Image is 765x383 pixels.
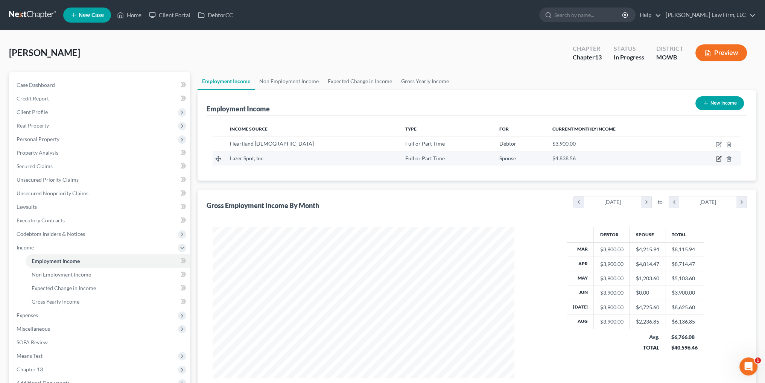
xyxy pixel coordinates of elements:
[17,312,38,318] span: Expenses
[17,163,53,169] span: Secured Claims
[499,155,516,161] span: Spouse
[636,260,659,268] div: $4,814.47
[636,344,659,351] div: TOTAL
[665,227,704,242] th: Total
[405,155,445,161] span: Full or Part Time
[11,92,190,105] a: Credit Report
[198,72,255,90] a: Employment Income
[656,44,683,53] div: District
[600,275,623,282] div: $3,900.00
[636,333,659,341] div: Avg.
[17,136,59,142] span: Personal Property
[665,242,704,257] td: $8,115.94
[17,109,48,115] span: Client Profile
[584,196,642,208] div: [DATE]
[695,96,744,110] button: New Income
[552,126,616,132] span: Current Monthly Income
[405,140,445,147] span: Full or Part Time
[17,82,55,88] span: Case Dashboard
[567,271,594,286] th: May
[679,196,737,208] div: [DATE]
[9,47,80,58] span: [PERSON_NAME]
[736,196,747,208] i: chevron_right
[17,339,48,345] span: SOFA Review
[567,286,594,300] th: Jun
[26,268,190,281] a: Non Employment Income
[32,285,96,291] span: Expected Change in Income
[614,53,644,62] div: In Progress
[755,357,761,363] span: 1
[636,246,659,253] div: $4,215.94
[600,260,623,268] div: $3,900.00
[665,300,704,315] td: $8,625.60
[207,104,270,113] div: Employment Income
[11,160,190,173] a: Secured Claims
[573,44,602,53] div: Chapter
[17,204,37,210] span: Lawsuits
[499,140,516,147] span: Debtor
[600,246,623,253] div: $3,900.00
[26,254,190,268] a: Employment Income
[658,198,663,206] span: to
[11,200,190,214] a: Lawsuits
[397,72,453,90] a: Gross Yearly Income
[17,353,43,359] span: Means Test
[671,344,698,351] div: $40,596.46
[636,8,661,22] a: Help
[574,196,584,208] i: chevron_left
[11,78,190,92] a: Case Dashboard
[641,196,651,208] i: chevron_right
[499,126,509,132] span: For
[26,281,190,295] a: Expected Change in Income
[567,242,594,257] th: Mar
[665,286,704,300] td: $3,900.00
[17,95,49,102] span: Credit Report
[230,126,267,132] span: Income Source
[17,176,79,183] span: Unsecured Priority Claims
[230,140,313,147] span: Heartland [DEMOGRAPHIC_DATA]
[405,126,417,132] span: Type
[567,257,594,271] th: Apr
[671,333,698,341] div: $6,766.08
[594,227,630,242] th: Debtor
[595,53,602,61] span: 13
[567,300,594,315] th: [DATE]
[26,295,190,309] a: Gross Yearly Income
[614,44,644,53] div: Status
[32,271,91,278] span: Non Employment Income
[630,227,665,242] th: Spouse
[11,173,190,187] a: Unsecured Priority Claims
[17,217,65,223] span: Executory Contracts
[636,304,659,311] div: $4,725.60
[32,258,80,264] span: Employment Income
[79,12,104,18] span: New Case
[600,318,623,325] div: $3,900.00
[662,8,756,22] a: [PERSON_NAME] Law Firm, LLC
[665,257,704,271] td: $8,714.47
[32,298,79,305] span: Gross Yearly Income
[739,357,757,375] iframe: Intercom live chat
[17,244,34,251] span: Income
[636,289,659,296] div: $0.00
[255,72,323,90] a: Non Employment Income
[600,304,623,311] div: $3,900.00
[17,190,88,196] span: Unsecured Nonpriority Claims
[552,155,576,161] span: $4,838.56
[17,325,50,332] span: Miscellaneous
[669,196,679,208] i: chevron_left
[573,53,602,62] div: Chapter
[11,336,190,349] a: SOFA Review
[230,155,264,161] span: Lazer Spot, Inc.
[567,315,594,329] th: Aug
[17,122,49,129] span: Real Property
[194,8,237,22] a: DebtorCC
[552,140,576,147] span: $3,900.00
[554,8,623,22] input: Search by name...
[11,214,190,227] a: Executory Contracts
[11,146,190,160] a: Property Analysis
[656,53,683,62] div: MOWB
[11,187,190,200] a: Unsecured Nonpriority Claims
[695,44,747,61] button: Preview
[323,72,397,90] a: Expected Change in Income
[145,8,194,22] a: Client Portal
